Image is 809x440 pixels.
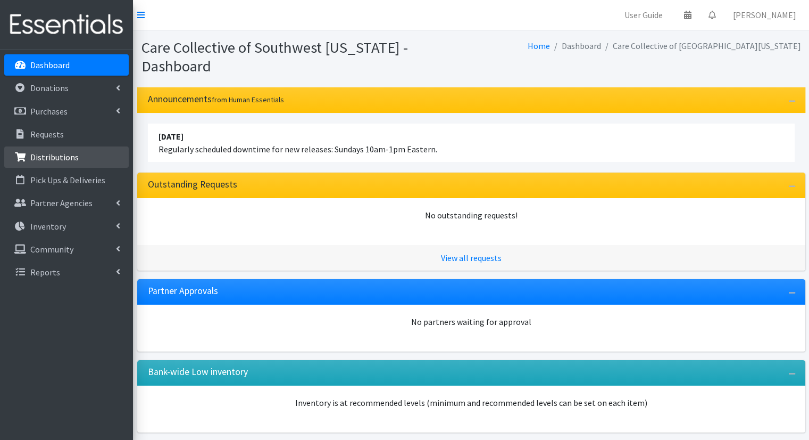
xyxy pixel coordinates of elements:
[30,198,93,208] p: Partner Agencies
[601,38,801,54] li: Care Collective of [GEOGRAPHIC_DATA][US_STATE]
[441,252,502,263] a: View all requests
[148,286,218,297] h3: Partner Approvals
[4,146,129,168] a: Distributions
[148,315,795,328] div: No partners waiting for approval
[159,131,184,142] strong: [DATE]
[148,396,795,409] p: Inventory is at recommended levels (minimum and recommended levels can be set on each item)
[30,175,105,185] p: Pick Ups & Deliveries
[148,94,284,105] h3: Announcements
[4,239,129,260] a: Community
[4,77,129,99] a: Donations
[148,179,237,190] h3: Outstanding Requests
[212,95,284,104] small: from Human Essentials
[30,221,66,232] p: Inventory
[30,152,79,162] p: Distributions
[4,262,129,283] a: Reports
[4,216,129,237] a: Inventory
[148,124,795,162] li: Regularly scheduled downtime for new releases: Sundays 10am-1pm Eastern.
[4,54,129,76] a: Dashboard
[148,209,795,222] div: No outstanding requests!
[528,40,550,51] a: Home
[30,244,73,255] p: Community
[550,38,601,54] li: Dashboard
[30,106,68,117] p: Purchases
[724,4,805,26] a: [PERSON_NAME]
[4,124,129,145] a: Requests
[30,83,69,93] p: Donations
[148,366,248,378] h3: Bank-wide Low inventory
[30,129,64,140] p: Requests
[4,7,129,43] img: HumanEssentials
[4,101,129,122] a: Purchases
[616,4,671,26] a: User Guide
[4,192,129,214] a: Partner Agencies
[4,169,129,191] a: Pick Ups & Deliveries
[141,38,468,75] h1: Care Collective of Southwest [US_STATE] - Dashboard
[30,267,60,278] p: Reports
[30,60,70,70] p: Dashboard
